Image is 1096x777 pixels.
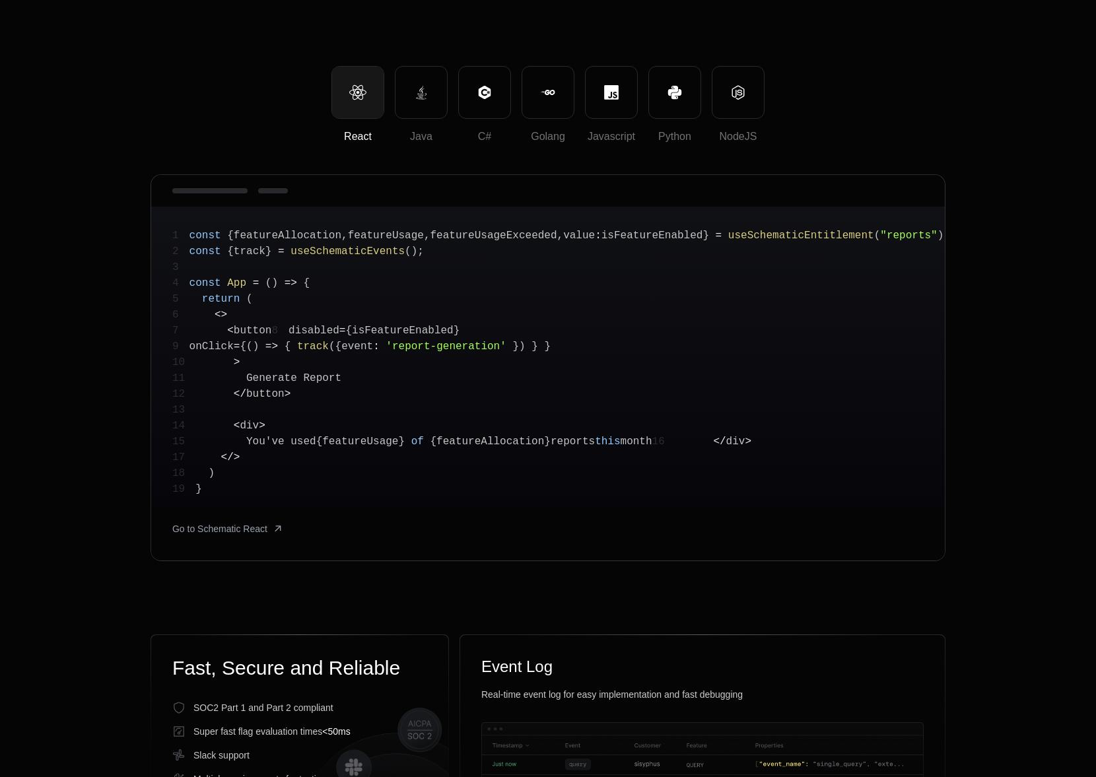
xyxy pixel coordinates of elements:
span: ; [943,230,950,242]
span: ( [405,246,411,257]
span: 4 [172,275,189,291]
span: button [246,388,285,400]
span: ; [417,246,424,257]
span: Generate [246,372,297,384]
span: useSchematicEntitlement [728,230,874,242]
span: } [265,246,272,257]
span: ) [208,467,215,479]
span: => [285,277,297,289]
span: = [278,246,285,257]
button: C# [458,66,511,119]
span: featureUsage [348,230,424,242]
span: = [339,325,346,337]
button: Golang [522,66,574,119]
span: div [240,420,259,432]
span: / [240,388,246,400]
button: NodeJS [712,66,765,119]
span: 15 [172,434,195,450]
span: = [234,341,240,353]
span: { [285,341,291,353]
span: Super fast flag evaluation times [193,725,351,738]
span: } [544,436,551,448]
span: track [234,246,265,257]
span: of [411,436,424,448]
span: 6 [172,307,189,323]
span: : [373,341,380,353]
span: < [215,309,221,321]
span: track [297,341,329,353]
div: Python [649,129,701,145]
span: featureAllocation [436,436,544,448]
span: } [702,230,709,242]
span: 14 [172,418,195,434]
span: 7 [172,323,189,339]
span: 19 [172,481,195,497]
span: 2 [172,244,189,259]
span: ( [246,341,253,353]
span: < [234,420,240,432]
span: 13 [172,402,195,418]
span: 16 [652,434,675,450]
a: [object Object] [172,518,283,539]
span: = [716,230,722,242]
span: 9 [172,339,189,355]
button: Python [648,66,701,119]
span: isFeatureEnabled [601,230,703,242]
span: 17 [172,450,195,465]
button: Java [395,66,448,119]
span: month [621,436,652,448]
span: ( [874,230,881,242]
span: const [189,246,221,257]
span: > [259,420,265,432]
span: > [285,388,291,400]
button: Javascript [585,66,638,119]
span: 12 [172,386,195,402]
span: < [221,452,228,463]
span: 8 [271,323,289,339]
span: / [720,436,726,448]
span: > [745,436,751,448]
span: ) [411,246,418,257]
span: < [234,388,240,400]
span: "reports" [880,230,937,242]
span: button [234,325,272,337]
span: ) [271,277,278,289]
span: ( [265,277,272,289]
span: featureUsageExceeded [430,230,557,242]
span: { [345,325,352,337]
span: } [398,436,405,448]
span: 1 [172,228,189,244]
div: Real-time event log for easy implementation and fast debugging [481,688,924,701]
span: 18 [172,465,195,481]
span: isFeatureEnabled [352,325,454,337]
span: reports [551,436,595,448]
span: ( [246,293,253,305]
span: Go to Schematic React [172,522,267,535]
span: ) [519,341,526,353]
span: disabled [289,325,339,337]
span: { [304,277,310,289]
span: > [234,452,240,463]
span: { [335,341,342,353]
span: { [240,341,246,353]
span: const [189,230,221,242]
span: value [563,230,595,242]
span: / [227,452,234,463]
span: { [430,436,436,448]
span: ( [329,341,335,353]
span: 3 [172,259,189,275]
div: Java [395,129,447,145]
span: } [512,341,519,353]
button: React [331,66,384,119]
span: : [595,230,601,242]
span: ) [938,230,944,242]
span: , [424,230,430,242]
span: > [221,309,228,321]
div: C# [459,129,510,145]
span: => [265,341,278,353]
span: App [227,277,246,289]
span: ) [253,341,259,353]
span: Report [303,372,341,384]
span: } [195,483,202,495]
span: Slack support [193,749,250,762]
